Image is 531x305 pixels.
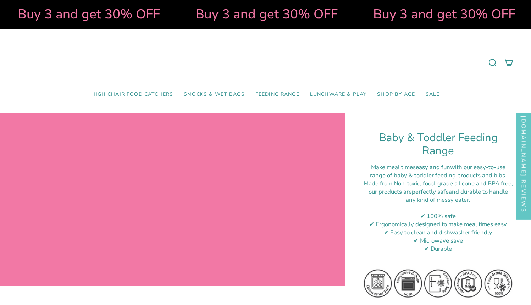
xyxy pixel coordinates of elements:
[204,39,327,86] a: Mumma’s Little Helpers
[372,86,420,103] a: Shop by Age
[191,5,333,23] strong: Buy 3 and get 30% OFF
[363,131,513,158] h1: Baby & Toddler Feeding Range
[363,245,513,253] div: ✔ Durable
[91,91,173,98] span: High Chair Food Catchers
[377,91,415,98] span: Shop by Age
[414,237,463,245] span: ✔ Microwave save
[426,91,440,98] span: SALE
[416,163,450,171] strong: easy and fun
[420,86,445,103] a: SALE
[412,188,449,196] strong: perfectly safe
[184,91,245,98] span: Smocks & Wet Bags
[369,5,511,23] strong: Buy 3 and get 30% OFF
[250,86,305,103] a: Feeding Range
[363,179,513,204] div: M
[305,86,372,103] a: Lunchware & Play
[86,86,178,103] a: High Chair Food Catchers
[178,86,250,103] a: Smocks & Wet Bags
[255,91,299,98] span: Feeding Range
[369,179,513,204] span: ade from Non-toxic, food-grade silicone and BPA free, our products are and durable to handle any ...
[310,91,366,98] span: Lunchware & Play
[363,220,513,228] div: ✔ Ergonomically designed to make meal times easy
[363,163,513,179] div: Make meal times with our easy-to-use range of baby & toddler feeding products and bibs.
[13,5,156,23] strong: Buy 3 and get 30% OFF
[516,101,531,220] div: Click to open Judge.me floating reviews tab
[363,212,513,220] div: ✔ 100% safe
[363,228,513,237] div: ✔ Easy to clean and dishwasher friendly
